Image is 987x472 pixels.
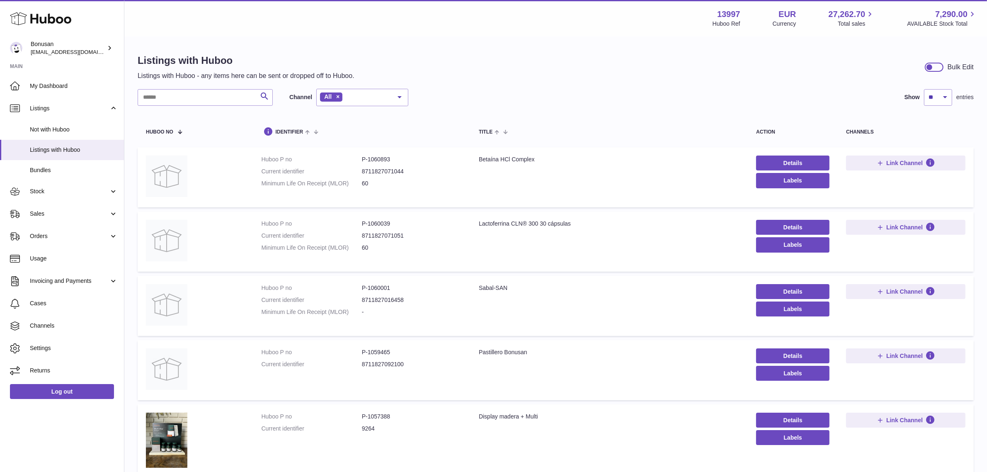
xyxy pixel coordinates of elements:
span: AVAILABLE Stock Total [907,20,977,28]
span: Link Channel [886,159,923,167]
span: 27,262.70 [828,9,865,20]
img: Display madera + Multi [146,413,187,468]
button: Labels [756,430,829,445]
span: Listings with Huboo [30,146,118,154]
div: Lactoferrina CLN® 300 30 cápsulas [479,220,740,228]
span: Link Channel [886,224,923,231]
a: Details [756,220,829,235]
dt: Current identifier [262,168,362,175]
span: Sales [30,210,109,218]
span: title [479,129,492,135]
button: Link Channel [846,156,965,170]
a: Details [756,156,829,170]
span: Stock [30,187,109,195]
dd: 60 [362,244,462,252]
label: Channel [289,93,312,101]
a: 7,290.00 AVAILABLE Stock Total [907,9,977,28]
button: Labels [756,173,829,188]
dd: P-1059465 [362,348,462,356]
dt: Huboo P no [262,348,362,356]
button: Labels [756,366,829,381]
span: Listings [30,105,109,112]
a: Details [756,284,829,299]
a: Log out [10,384,114,399]
button: Link Channel [846,413,965,428]
div: Currency [773,20,796,28]
dt: Huboo P no [262,284,362,292]
span: All [324,93,332,100]
button: Link Channel [846,220,965,235]
dt: Huboo P no [262,413,362,421]
span: Bundles [30,166,118,174]
dt: Current identifier [262,360,362,368]
strong: 13997 [717,9,740,20]
img: internalAdmin-13997@internal.huboo.com [10,42,22,54]
a: Details [756,413,829,428]
span: Invoicing and Payments [30,277,109,285]
span: Link Channel [886,416,923,424]
span: Link Channel [886,352,923,360]
span: 7,290.00 [935,9,968,20]
p: Listings with Huboo - any items here can be sent or dropped off to Huboo. [138,71,354,80]
dd: P-1057388 [362,413,462,421]
label: Show [905,93,920,101]
span: Settings [30,344,118,352]
div: Display madera + Multi [479,413,740,421]
span: Link Channel [886,288,923,295]
dt: Minimum Life On Receipt (MLOR) [262,180,362,187]
dt: Minimum Life On Receipt (MLOR) [262,308,362,316]
dt: Current identifier [262,296,362,304]
span: Channels [30,322,118,330]
span: Not with Huboo [30,126,118,134]
div: action [756,129,829,135]
dd: P-1060001 [362,284,462,292]
button: Labels [756,302,829,316]
dd: P-1060039 [362,220,462,228]
div: Pastillero Bonusan [479,348,740,356]
span: entries [956,93,974,101]
button: Link Channel [846,284,965,299]
dt: Minimum Life On Receipt (MLOR) [262,244,362,252]
span: identifier [276,129,303,135]
span: My Dashboard [30,82,118,90]
a: Details [756,348,829,363]
span: Huboo no [146,129,173,135]
div: Bulk Edit [948,63,974,72]
dd: P-1060893 [362,156,462,163]
dt: Current identifier [262,425,362,433]
button: Labels [756,237,829,252]
span: Total sales [838,20,875,28]
span: Usage [30,255,118,263]
img: Sabal-SAN [146,284,187,326]
dd: 8711827071044 [362,168,462,175]
dt: Current identifier [262,232,362,240]
dt: Huboo P no [262,156,362,163]
dd: 8711827071051 [362,232,462,240]
div: channels [846,129,965,135]
a: 27,262.70 Total sales [828,9,875,28]
dd: 60 [362,180,462,187]
h1: Listings with Huboo [138,54,354,67]
span: Returns [30,367,118,375]
dt: Huboo P no [262,220,362,228]
img: Pastillero Bonusan [146,348,187,390]
strong: EUR [778,9,796,20]
span: [EMAIL_ADDRESS][DOMAIN_NAME] [31,49,122,55]
dd: 9264 [362,425,462,433]
div: Bonusan [31,40,105,56]
img: Lactoferrina CLN® 300 30 cápsulas [146,220,187,261]
span: Orders [30,232,109,240]
span: Cases [30,299,118,307]
dd: 8711827092100 [362,360,462,368]
div: Huboo Ref [713,20,740,28]
img: Betaína HCl Complex [146,156,187,197]
button: Link Channel [846,348,965,363]
dd: - [362,308,462,316]
div: Sabal-SAN [479,284,740,292]
dd: 8711827016458 [362,296,462,304]
div: Betaína HCl Complex [479,156,740,163]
